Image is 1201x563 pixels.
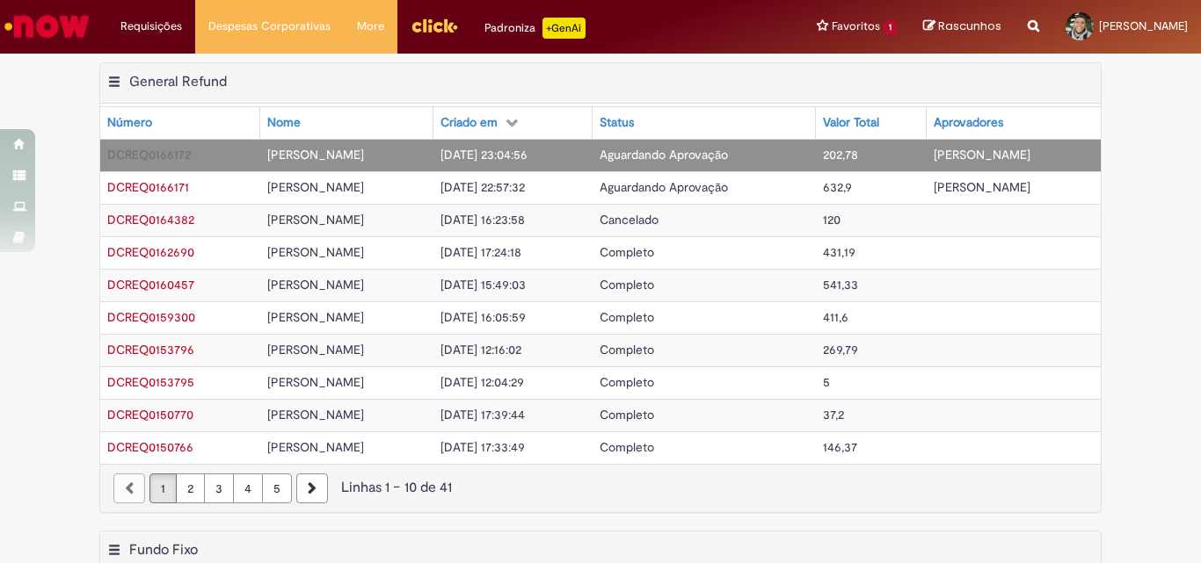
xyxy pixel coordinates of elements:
[600,342,654,357] span: Completo
[204,473,234,503] a: Página 3
[823,114,879,132] div: Valor Total
[823,179,852,195] span: 632,9
[440,212,525,227] span: [DATE] 16:23:58
[884,20,897,35] span: 1
[267,179,364,195] span: [PERSON_NAME]
[120,18,182,35] span: Requisições
[267,114,301,132] div: Nome
[600,374,654,390] span: Completo
[832,18,880,35] span: Favoritos
[176,473,205,503] a: Página 2
[129,541,198,559] h2: Fundo Fixo
[823,244,855,260] span: 431,19
[100,464,1101,512] nav: paginação
[267,277,364,292] span: [PERSON_NAME]
[107,277,194,292] span: DCREQ0160457
[823,407,844,422] span: 37,2
[267,309,364,325] span: [PERSON_NAME]
[107,439,193,455] a: Abrir Registro: DCREQ0150766
[440,277,526,292] span: [DATE] 15:49:03
[600,439,654,455] span: Completo
[440,114,498,132] div: Criado em
[938,18,1001,34] span: Rascunhos
[823,439,857,455] span: 146,37
[823,277,858,292] span: 541,33
[107,342,194,357] a: Abrir Registro: DCREQ0153796
[107,407,193,422] a: Abrir Registro: DCREQ0150770
[600,179,728,195] span: Aguardando Aprovação
[107,114,152,132] div: Número
[440,439,525,455] span: [DATE] 17:33:49
[233,473,263,503] a: Página 4
[440,342,521,357] span: [DATE] 12:16:02
[107,407,193,422] span: DCREQ0150770
[823,147,858,162] span: 202,78
[2,9,92,44] img: ServiceNow
[107,244,194,260] span: DCREQ0162690
[107,179,189,195] a: Abrir Registro: DCREQ0166171
[107,212,194,227] span: DCREQ0164382
[267,212,364,227] span: [PERSON_NAME]
[267,342,364,357] span: [PERSON_NAME]
[262,473,292,503] a: Página 5
[823,374,830,390] span: 5
[600,244,654,260] span: Completo
[440,374,524,390] span: [DATE] 12:04:29
[600,114,634,132] div: Status
[107,342,194,357] span: DCREQ0153796
[107,244,194,260] a: Abrir Registro: DCREQ0162690
[267,374,364,390] span: [PERSON_NAME]
[1099,18,1188,33] span: [PERSON_NAME]
[823,212,841,227] span: 120
[823,309,848,325] span: 411,6
[267,147,364,162] span: [PERSON_NAME]
[296,473,328,503] a: Próxima página
[208,18,331,35] span: Despesas Corporativas
[107,439,193,455] span: DCREQ0150766
[107,147,191,162] span: DCREQ0166172
[440,179,525,195] span: [DATE] 22:57:32
[440,147,528,162] span: [DATE] 23:04:56
[934,114,1003,132] div: Aprovadores
[107,179,189,195] span: DCREQ0166171
[107,374,194,390] a: Abrir Registro: DCREQ0153795
[149,473,177,503] a: Página 1
[923,18,1001,35] a: Rascunhos
[823,342,858,357] span: 269,79
[113,478,1088,498] div: Linhas 1 − 10 de 41
[934,147,1030,162] span: [PERSON_NAME]
[600,407,654,422] span: Completo
[542,18,586,39] p: +GenAi
[107,147,191,162] a: Abrir Registro: DCREQ0166172
[357,18,384,35] span: More
[267,407,364,422] span: [PERSON_NAME]
[107,212,194,227] a: Abrir Registro: DCREQ0164382
[411,12,458,39] img: click_logo_yellow_360x200.png
[107,309,195,325] a: Abrir Registro: DCREQ0159300
[107,277,194,292] a: Abrir Registro: DCREQ0160457
[600,147,728,162] span: Aguardando Aprovação
[440,309,526,325] span: [DATE] 16:05:59
[107,374,194,390] span: DCREQ0153795
[107,73,121,96] button: General Refund Menu de contexto
[440,407,525,422] span: [DATE] 17:39:44
[934,179,1030,195] span: [PERSON_NAME]
[129,73,227,90] h2: General Refund
[600,309,654,325] span: Completo
[267,439,364,455] span: [PERSON_NAME]
[600,212,659,227] span: Cancelado
[267,244,364,260] span: [PERSON_NAME]
[484,18,586,39] div: Padroniza
[107,309,195,325] span: DCREQ0159300
[600,277,654,292] span: Completo
[440,244,521,260] span: [DATE] 17:24:18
